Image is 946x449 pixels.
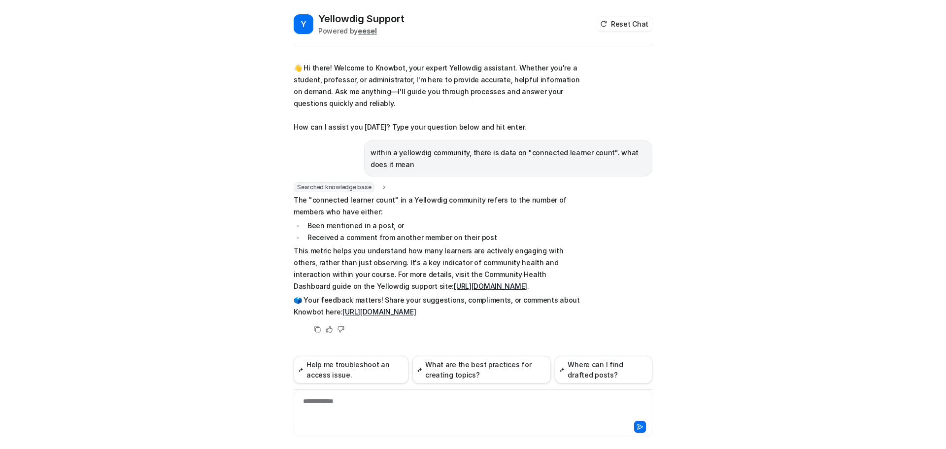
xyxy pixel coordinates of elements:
p: The "connected learner count" in a Yellowdig community refers to the number of members who have e... [294,194,582,218]
button: Help me troubleshoot an access issue. [294,356,408,383]
h2: Yellowdig Support [318,12,405,26]
a: [URL][DOMAIN_NAME] [454,282,527,290]
div: Powered by [318,26,405,36]
button: Where can I find drafted posts? [555,356,652,383]
a: [URL][DOMAIN_NAME] [342,308,416,316]
b: eesel [358,27,377,35]
button: What are the best practices for creating topics? [412,356,551,383]
span: Searched knowledge base [294,182,374,192]
li: Been mentioned in a post, or [304,220,582,232]
p: 👋 Hi there! Welcome to Knowbot, your expert Yellowdig assistant. Whether you're a student, profes... [294,62,582,133]
p: This metric helps you understand how many learners are actively engaging with others, rather than... [294,245,582,292]
button: Reset Chat [597,17,652,31]
p: 🗳️ Your feedback matters! Share your suggestions, compliments, or comments about Knowbot here: [294,294,582,318]
li: Received a comment from another member on their post [304,232,582,243]
p: within a yellowdig community, there is data on "connected learner count". what does it mean [371,147,646,171]
span: Y [294,14,313,34]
